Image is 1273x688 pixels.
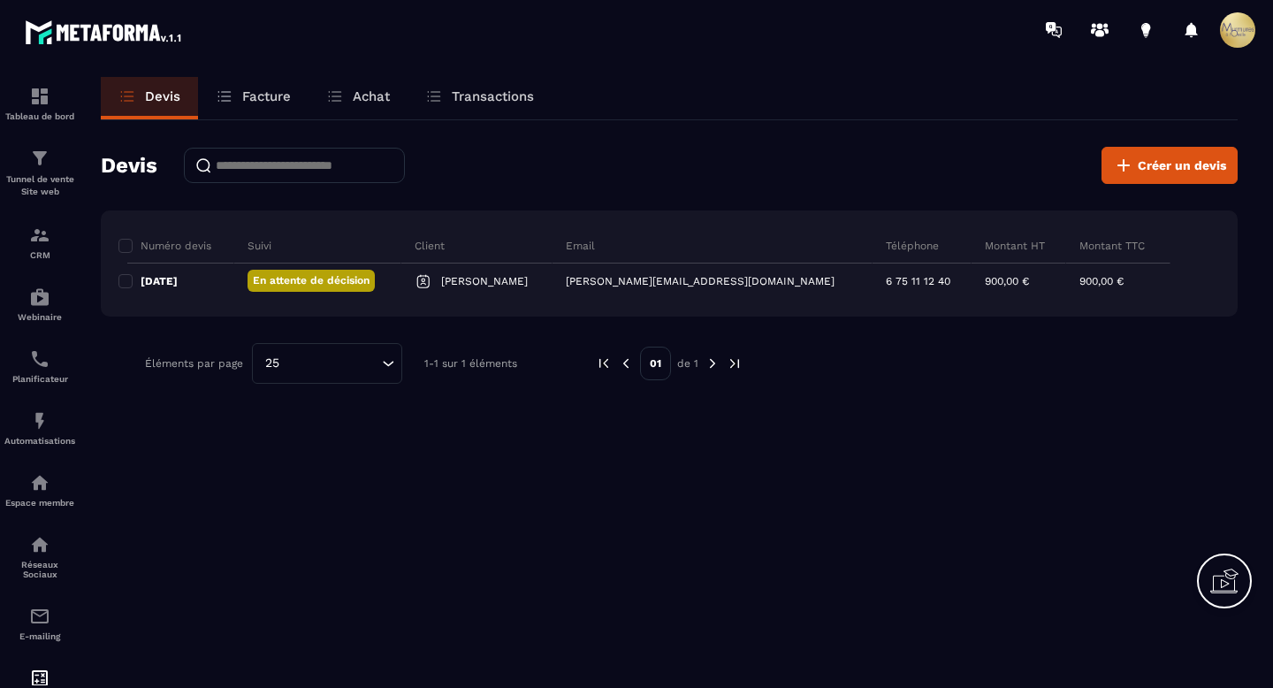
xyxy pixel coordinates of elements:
p: Webinaire [4,312,75,322]
a: formationformationTunnel de vente Site web [4,134,75,211]
span: 25 [259,354,286,373]
a: Facture [198,77,309,119]
img: prev [596,355,612,371]
a: schedulerschedulerPlanificateur [4,335,75,397]
p: Numéro devis [141,239,211,253]
p: Planificateur [4,374,75,384]
p: Client [415,239,445,253]
p: Tableau de bord [4,111,75,121]
img: next [705,355,720,371]
a: social-networksocial-networkRéseaux Sociaux [4,521,75,592]
img: automations [29,410,50,432]
div: Search for option [252,343,402,384]
p: CRM [4,250,75,260]
img: social-network [29,534,50,555]
p: 01 [640,347,671,380]
img: formation [29,86,50,107]
p: Email [566,239,595,253]
p: [DATE] [141,274,178,288]
p: Automatisations [4,436,75,446]
p: Réseaux Sociaux [4,560,75,579]
p: E-mailing [4,631,75,641]
button: Créer un devis [1101,147,1238,184]
a: automationsautomationsEspace membre [4,459,75,521]
a: automationsautomationsWebinaire [4,273,75,335]
img: prev [618,355,634,371]
a: automationsautomationsAutomatisations [4,397,75,459]
a: Devis [101,77,198,119]
p: 1-1 sur 1 éléments [424,357,517,370]
img: formation [29,225,50,246]
a: emailemailE-mailing [4,592,75,654]
p: Éléments par page [145,357,243,370]
img: next [727,355,743,371]
a: formationformationTableau de bord [4,73,75,134]
p: Montant TTC [1079,239,1145,253]
img: email [29,606,50,627]
p: Achat [353,88,390,104]
span: Créer un devis [1138,157,1226,174]
p: Suivi [248,239,271,253]
img: automations [29,287,50,308]
p: Transactions [452,88,534,104]
img: formation [29,148,50,169]
p: Tunnel de vente Site web [4,173,75,198]
p: En attente de décision [253,273,370,288]
h2: Devis [101,148,157,183]
p: Téléphone [886,239,939,253]
p: Devis [145,88,180,104]
a: [PERSON_NAME] [415,272,528,290]
p: de 1 [677,356,698,371]
a: formationformationCRM [4,211,75,273]
input: Search for option [286,354,377,373]
p: Montant HT [985,239,1045,253]
p: Facture [242,88,291,104]
img: automations [29,472,50,493]
img: scheduler [29,348,50,370]
p: Espace membre [4,498,75,508]
img: logo [25,16,184,48]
